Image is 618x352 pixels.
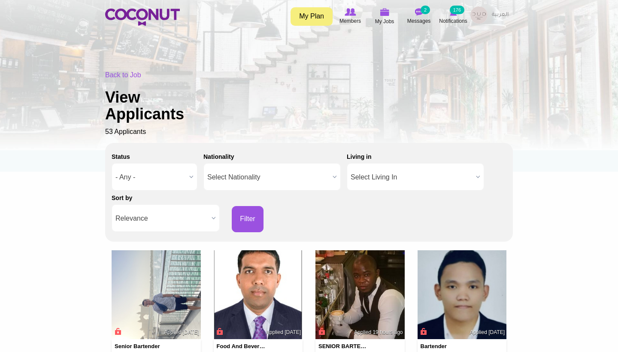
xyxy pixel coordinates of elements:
[105,70,513,137] div: 53 Applicants
[215,327,223,336] span: Connect to Unlock the Profile
[115,343,164,349] h4: Senior Bartender
[351,164,473,191] span: Select Living In
[232,206,264,232] button: Filter
[115,205,208,232] span: Relevance
[115,164,186,191] span: - Any -
[421,6,430,14] small: 2
[112,250,201,340] img: John Carlo Canimo's picture
[203,152,234,161] label: Nationality
[407,17,431,25] span: Messages
[436,6,470,26] a: Notifications Notifications 176
[105,71,141,79] a: Back to Job
[217,343,267,349] h4: Food and Beverage Supervisor/Bartender/Cashier
[418,250,507,340] img: John Villaflor's picture
[419,327,427,336] span: Connect to Unlock the Profile
[105,89,212,123] h1: View Applicants
[402,6,436,26] a: Messages Messages 2
[347,152,372,161] label: Living in
[317,327,325,336] span: Connect to Unlock the Profile
[367,6,402,27] a: My Jobs My Jobs
[345,8,356,16] img: Browse Members
[339,17,361,25] span: Members
[207,164,329,191] span: Select Nationality
[375,17,394,26] span: My Jobs
[488,6,513,24] a: العربية
[315,250,405,340] img: JOSEPHAT RAMOGI's picture
[112,152,130,161] label: Status
[421,343,470,349] h4: Bartender
[105,9,180,26] img: Home
[450,6,464,14] small: 176
[450,8,457,16] img: Notifications
[112,194,132,202] label: Sort by
[113,327,121,336] span: Connect to Unlock the Profile
[439,17,467,25] span: Notifications
[333,6,367,26] a: Browse Members Members
[291,7,333,26] a: My Plan
[318,343,368,349] h4: SENIOR BARTENDER/BAR SUPERVISOR
[380,8,389,16] img: My Jobs
[214,250,303,340] img: John Dsouza's picture
[415,8,423,16] img: Messages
